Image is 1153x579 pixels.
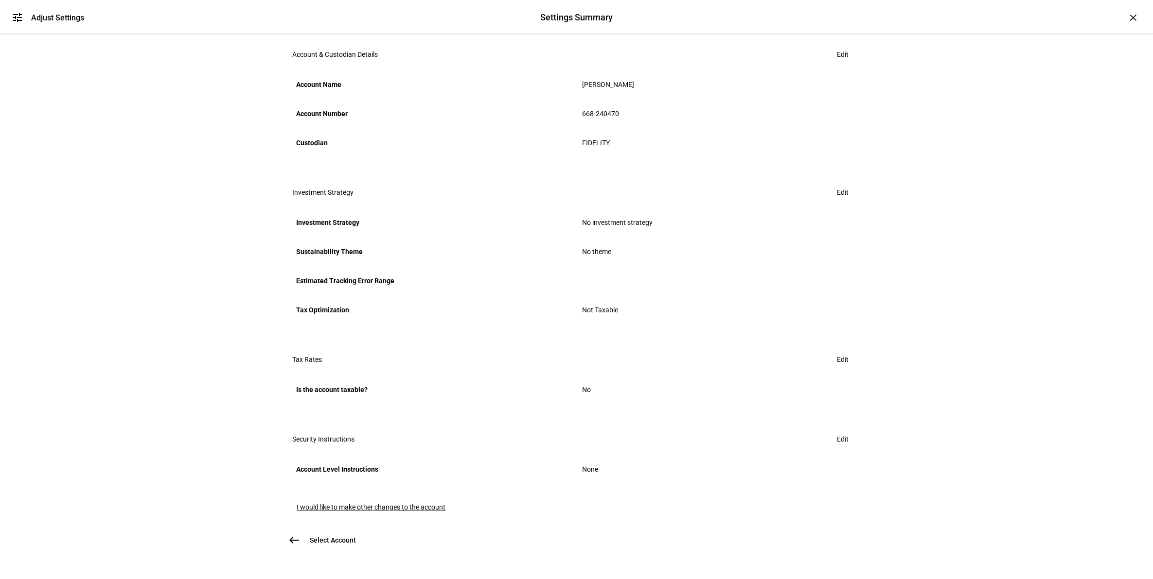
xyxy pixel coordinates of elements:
div: Estimated Tracking Error Range [297,273,571,289]
div: Custodian [297,135,571,151]
button: Edit [826,45,861,64]
button: Edit [826,429,861,449]
span: Edit [837,350,849,369]
span: Edit [837,45,849,64]
span: I would like to make other changes to the account [297,503,446,511]
div: Adjust Settings [31,13,84,22]
button: Select Account [285,530,368,550]
h3: Tax Rates [293,356,322,363]
h3: Security Instructions [293,435,355,443]
span: No [583,386,591,393]
div: Is the account taxable? [297,382,571,397]
button: Edit [826,183,861,202]
div: Tax Optimization [297,302,571,318]
span: Select Account [310,535,356,545]
div: Settings Summary [540,11,613,24]
span: Not Taxable [583,306,619,314]
span: 668-240470 [583,110,620,118]
h3: Account & Custodian Details [293,51,378,58]
div: Sustainability Theme [297,244,571,259]
div: Account Level Instructions [297,461,571,477]
mat-icon: tune [12,12,23,23]
div: × [1126,10,1141,25]
span: None [583,465,599,473]
button: Edit [826,350,861,369]
span: No theme [583,248,612,255]
span: Edit [837,429,849,449]
h3: Investment Strategy [293,188,354,196]
span: [PERSON_NAME] [583,81,635,88]
span: FIDELITY [583,139,610,147]
div: Investment Strategy [297,215,571,230]
span: Edit [837,183,849,202]
div: Account Name [297,77,571,92]
mat-icon: west [289,534,301,546]
span: No investment strategy [583,219,653,226]
div: Account Number [297,106,571,121]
